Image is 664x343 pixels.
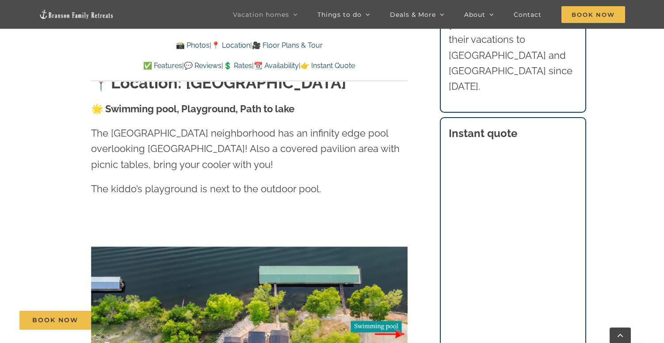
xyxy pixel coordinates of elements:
span: About [464,11,485,18]
p: The [GEOGRAPHIC_DATA] neighborhood has an infinity edge pool overlooking [GEOGRAPHIC_DATA]! Also ... [91,126,408,172]
a: ✅ Features [143,61,182,70]
h2: 📍 [91,72,408,94]
p: The kiddo’s playground is next to the outdoor pool. [91,181,408,197]
a: 📸 Photos [176,41,210,50]
img: Branson Family Retreats Logo [39,9,114,19]
p: Thousands of families like you have trusted us with their vacations to [GEOGRAPHIC_DATA] and [GEO... [449,1,578,94]
a: 💲 Rates [223,61,252,70]
span: Vacation homes [233,11,289,18]
p: | | [91,40,408,51]
a: 💬 Reviews [184,61,221,70]
a: 👉 Instant Quote [301,61,355,70]
a: 📍 Location [211,41,250,50]
span: Things to do [317,11,362,18]
span: Book Now [561,6,625,23]
a: 🎥 Floor Plans & Tour [252,41,323,50]
a: 📆 Availability [254,61,299,70]
strong: Instant quote [449,127,517,140]
a: Book Now [19,311,91,330]
span: Contact [514,11,542,18]
span: Book Now [32,316,78,324]
p: | | | | [91,60,408,72]
strong: Location: [GEOGRAPHIC_DATA] [111,73,346,92]
strong: 🌟 Swimming pool, Playground, Path to lake [91,103,294,114]
span: Deals & More [390,11,436,18]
